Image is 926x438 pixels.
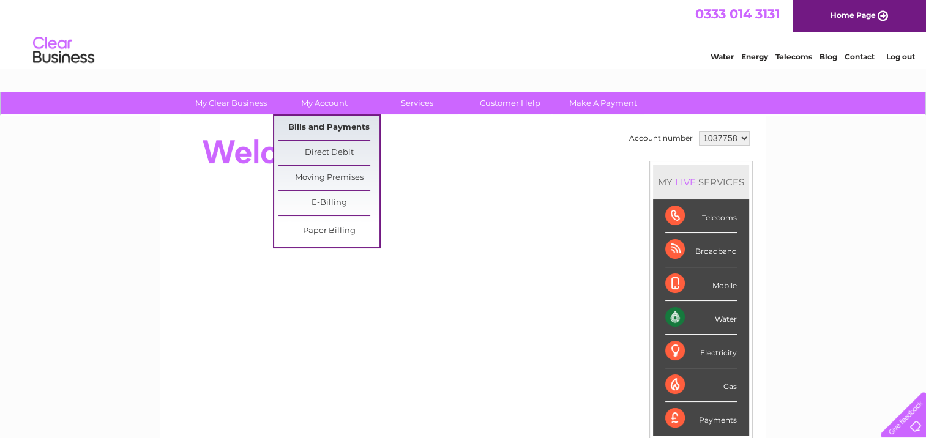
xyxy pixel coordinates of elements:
a: Energy [741,52,768,61]
div: Water [665,301,737,335]
div: Broadband [665,233,737,267]
a: Paper Billing [278,219,379,243]
a: E-Billing [278,191,379,215]
div: Payments [665,402,737,435]
a: 0333 014 3131 [695,6,780,21]
a: Water [711,52,734,61]
a: My Account [274,92,375,114]
div: Clear Business is a trading name of Verastar Limited (registered in [GEOGRAPHIC_DATA] No. 3667643... [174,7,753,59]
div: LIVE [673,176,698,188]
div: MY SERVICES [653,165,749,199]
a: Services [367,92,468,114]
a: Contact [845,52,875,61]
a: My Clear Business [181,92,282,114]
a: Bills and Payments [278,116,379,140]
a: Telecoms [775,52,812,61]
a: Direct Debit [278,141,379,165]
img: logo.png [32,32,95,69]
a: Moving Premises [278,166,379,190]
a: Customer Help [460,92,561,114]
a: Blog [820,52,837,61]
a: Log out [886,52,914,61]
div: Gas [665,368,737,402]
div: Telecoms [665,199,737,233]
div: Electricity [665,335,737,368]
a: Make A Payment [553,92,654,114]
div: Mobile [665,267,737,301]
td: Account number [626,128,696,149]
